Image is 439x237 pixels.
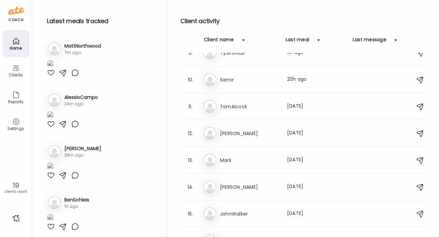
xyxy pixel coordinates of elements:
div: Client name [204,36,234,47]
div: 20h ago [287,76,346,84]
img: bg-avatar-default.svg [48,196,61,210]
div: 14. [186,183,195,191]
h3: Samir [220,76,279,84]
div: 15. [186,210,195,218]
div: [DATE] [287,156,346,164]
img: bg-avatar-default.svg [203,207,217,221]
img: bg-avatar-default.svg [203,46,217,60]
img: images%2FDymDbWZjWyQUJZwdJ9hac6UQAPa2%2FxSG8u1Y3FJ3h1LzXWwv8%2FFN5hewZSaODiRfpXNuYx_1080 [47,162,54,171]
div: 11h ago [287,49,346,57]
img: bg-avatar-default.svg [48,42,61,56]
div: 10. [186,76,195,84]
img: bg-avatar-default.svg [203,180,217,194]
img: bg-avatar-default.svg [203,73,217,86]
div: coach [8,17,23,23]
div: [DATE] [287,129,346,137]
div: Last meal [286,36,309,47]
h3: JohnWalker [220,210,279,218]
h3: TylerWilde [220,49,279,57]
div: 13. [186,156,195,164]
div: 1h ago [64,203,89,210]
img: ate [8,5,24,16]
h3: BenSchleis [64,196,89,203]
h3: TomAlcock [220,103,279,111]
h3: MattNorthwood [64,43,101,50]
h3: Mark [220,156,279,164]
h3: [PERSON_NAME] [220,129,279,137]
h2: Latest meals tracked [47,16,156,26]
div: 24m ago [64,101,98,107]
div: clients count [2,189,30,194]
img: bg-avatar-default.svg [203,100,217,113]
div: 19 [2,181,30,189]
div: 38m ago [64,152,101,158]
div: Clients [4,73,28,77]
div: 7m ago [64,50,101,56]
div: 11. [186,103,195,111]
h3: AlessioCampo [64,94,98,101]
img: bg-avatar-default.svg [203,154,217,167]
img: images%2FsuTLfevX6rhAGMs8pIz0f4MhW8H3%2FeIU9mtIdbP98VGyUK9Kc%2FBb7NxQjCEQBwrbJQgYtr_1080 [47,60,54,69]
img: images%2FTIQwNYNFyIZqWG7BZxF9SZWVkk73%2FqGd2GuV43L2VHXF5cdhB%2FsOoWRAe8KzOtLtYRLHn0_1080 [47,111,54,120]
img: images%2FhDiH7uzTehUNfOtRyU4twgFCaM53%2F9aMNIDpIVrRv3cGIWzNk%2F2iqbo5K8mq3jGXyFUXTK_1080 [47,214,54,223]
h3: [PERSON_NAME] [64,145,101,152]
div: 9. [186,49,195,57]
img: bg-avatar-default.svg [48,94,61,107]
div: Home [4,46,28,50]
div: Settings [4,126,28,131]
div: Last message [353,36,386,47]
h2: Client activity [180,16,428,26]
div: 12. [186,129,195,137]
h3: [PERSON_NAME] [220,183,279,191]
div: [DATE] [287,103,346,111]
img: bg-avatar-default.svg [203,127,217,140]
div: Reports [4,100,28,104]
div: [DATE] [287,210,346,218]
div: [DATE] [287,183,346,191]
img: bg-avatar-default.svg [48,145,61,158]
